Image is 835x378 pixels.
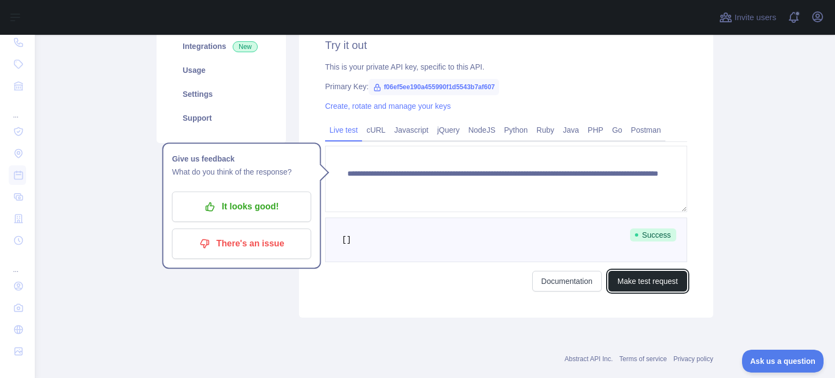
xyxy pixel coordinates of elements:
a: PHP [583,121,608,139]
button: It looks good! [172,191,311,222]
div: Primary Key: [325,81,687,92]
a: Abstract API Inc. [565,355,613,363]
p: What do you think of the response? [172,165,311,178]
a: Settings [170,82,273,106]
span: f06ef5ee190a455990f1d5543b7af607 [369,79,499,95]
button: There's an issue [172,228,311,259]
button: Make test request [608,271,687,292]
a: Javascript [390,121,433,139]
iframe: Toggle Customer Support [742,350,824,373]
span: Invite users [734,11,776,24]
a: Postman [627,121,665,139]
h1: Give us feedback [172,152,311,165]
span: [] [342,236,351,244]
a: Integrations New [170,34,273,58]
div: ... [9,98,26,120]
a: cURL [362,121,390,139]
a: Python [500,121,532,139]
a: Create, rotate and manage your keys [325,102,451,110]
p: It looks good! [180,197,303,216]
span: New [233,41,258,52]
div: ... [9,252,26,274]
a: Documentation [532,271,602,292]
a: NodeJS [464,121,500,139]
a: Support [170,106,273,130]
button: Invite users [717,9,778,26]
a: Terms of service [619,355,666,363]
a: Live test [325,121,362,139]
div: This is your private API key, specific to this API. [325,61,687,72]
a: Java [559,121,584,139]
a: Privacy policy [674,355,713,363]
a: jQuery [433,121,464,139]
span: Success [630,228,676,241]
p: There's an issue [180,234,303,253]
a: Usage [170,58,273,82]
a: Ruby [532,121,559,139]
a: Go [608,121,627,139]
h2: Try it out [325,38,687,53]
